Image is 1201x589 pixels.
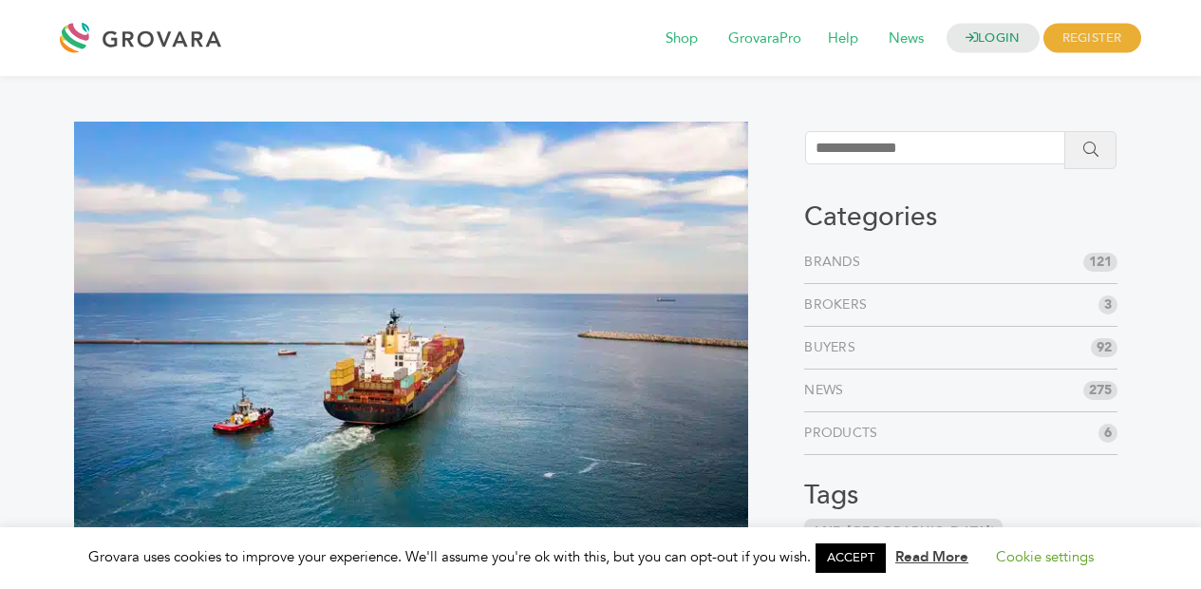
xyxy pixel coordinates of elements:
span: REGISTER [1043,24,1141,53]
a: Cookie settings [996,547,1094,566]
a: Brokers [804,295,874,314]
a: and [GEOGRAPHIC_DATA]) [804,519,1003,545]
a: Products [804,424,885,443]
span: 3 [1098,295,1117,314]
a: Read More [895,547,968,566]
span: Help [815,21,872,57]
h3: Tags [804,480,1117,512]
a: News [875,28,937,49]
span: Grovara uses cookies to improve your experience. We'll assume you're ok with this, but you can op... [88,547,1113,566]
a: Buyers [804,338,863,357]
span: 92 [1091,338,1117,357]
span: Shop [652,21,711,57]
span: 121 [1083,253,1117,272]
a: News [804,381,851,400]
a: Brands [804,253,868,272]
span: News [875,21,937,57]
a: GrovaraPro [715,28,815,49]
a: Shop [652,28,711,49]
a: ACCEPT [816,543,886,573]
span: 6 [1098,424,1117,443]
h3: Categories [804,201,1117,234]
a: Help [815,28,872,49]
span: 275 [1083,381,1117,400]
a: LOGIN [947,24,1040,53]
span: GrovaraPro [715,21,815,57]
